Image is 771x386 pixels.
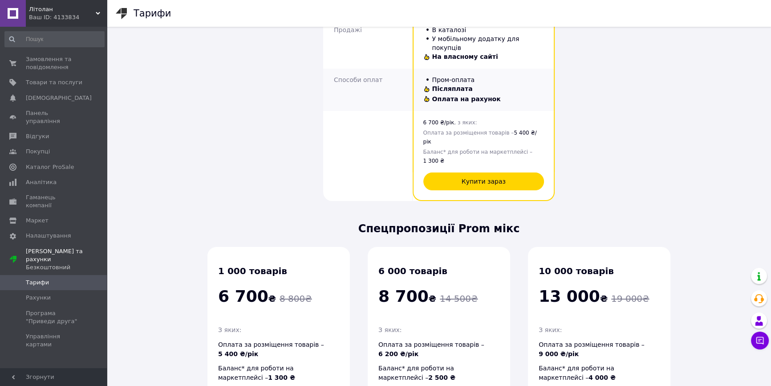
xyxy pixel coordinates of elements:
span: Рахунки [26,294,51,302]
span: Програма "Приведи друга" [26,309,82,325]
span: Відгуки [26,132,49,140]
span: Маркет [26,217,49,225]
span: Оплата за розміщення товарів – [378,341,484,357]
div: Ваш ID: 4133834 [29,13,107,21]
span: [DEMOGRAPHIC_DATA] [26,94,92,102]
span: Налаштування [26,232,71,240]
span: Баланс* для роботи на маркетплейсі – [539,365,616,381]
h1: Тарифи [134,8,171,19]
span: 8 700 [378,287,429,305]
span: Управління картами [26,333,82,349]
span: Баланс* для роботи на маркетплейсі – [218,365,295,381]
span: Покупці [26,148,50,156]
span: Баланс* для роботи на маркетплейсі – [378,365,455,381]
span: 6 200 ₴/рік [378,350,418,357]
span: 14 500 ₴ [440,293,478,304]
span: 2 500 ₴ [428,374,455,381]
td: Продажі [323,19,412,68]
span: Оплата за розміщення товарів – [218,341,324,357]
span: ₴ [218,293,276,304]
span: 1 000 товарів [218,266,287,276]
span: Панель управління [26,109,82,125]
span: 4 000 ₴ [588,374,616,381]
span: Тарифи [26,279,49,287]
span: Каталог ProSale [26,163,74,171]
span: ₴ [378,293,436,304]
span: Літолан [29,5,96,13]
td: Способи оплат [323,69,412,111]
span: 13 000 [539,287,600,305]
span: З яких: [378,326,402,333]
button: Купити зараз [423,172,544,190]
span: 6 000 товарів [378,266,447,276]
span: Замовлення та повідомлення [26,55,82,71]
span: 10 000 товарів [539,266,614,276]
span: З яких: [218,326,241,333]
button: Чат з покупцем [751,332,769,349]
span: [PERSON_NAME] та рахунки [26,247,107,272]
span: 8 800 ₴ [280,293,312,304]
span: Аналітика [26,178,57,186]
span: Гаманець компанії [26,193,82,209]
span: 9 000 ₴/рік [539,350,579,357]
span: Оплата за розміщення товарів – [539,341,645,357]
span: З яких: [539,326,562,333]
span: 19 000 ₴ [611,293,649,304]
div: Безкоштовний [26,263,107,271]
span: Товари та послуги [26,78,82,86]
input: Пошук [4,31,105,47]
span: 5 400 ₴/рік [218,350,258,357]
span: 1 300 ₴ [268,374,295,381]
span: ₴ [539,293,608,304]
span: 6 700 [218,287,268,305]
span: Спецпропозиції Prom мікс [207,221,670,236]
